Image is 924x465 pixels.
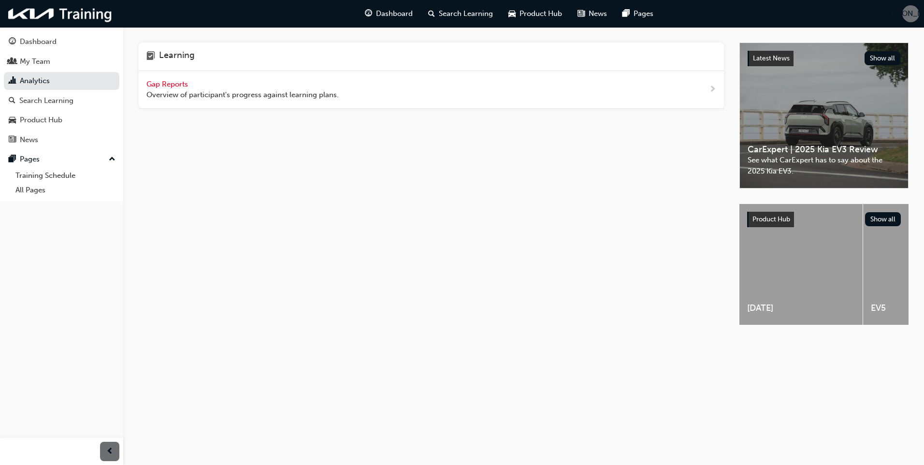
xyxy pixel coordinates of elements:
div: My Team [20,56,50,67]
a: guage-iconDashboard [357,4,420,24]
a: Search Learning [4,92,119,110]
span: News [589,8,607,19]
span: Search Learning [439,8,493,19]
span: news-icon [9,136,16,145]
span: chart-icon [9,77,16,86]
div: News [20,134,38,145]
img: kia-training [5,4,116,24]
a: Training Schedule [12,168,119,183]
a: All Pages [12,183,119,198]
a: Gap Reports Overview of participant's progress against learning plans.next-icon [139,71,724,109]
span: Pages [634,8,653,19]
a: news-iconNews [570,4,615,24]
a: Product Hub [4,111,119,129]
span: pages-icon [622,8,630,20]
span: car-icon [508,8,516,20]
span: Gap Reports [146,80,190,88]
a: pages-iconPages [615,4,661,24]
div: Product Hub [20,115,62,126]
span: [DATE] [747,303,855,314]
a: [DATE] [739,204,863,325]
span: up-icon [109,153,115,166]
span: people-icon [9,58,16,66]
a: Dashboard [4,33,119,51]
span: Product Hub [520,8,562,19]
button: DashboardMy TeamAnalyticsSearch LearningProduct HubNews [4,31,119,150]
span: learning-icon [146,50,155,63]
h4: Learning [159,50,195,63]
div: Pages [20,154,40,165]
button: Pages [4,150,119,168]
span: guage-icon [9,38,16,46]
span: Dashboard [376,8,413,19]
a: Analytics [4,72,119,90]
span: CarExpert | 2025 Kia EV3 Review [748,144,900,155]
button: [PERSON_NAME] [902,5,919,22]
a: car-iconProduct Hub [501,4,570,24]
a: Latest NewsShow all [748,51,900,66]
a: Latest NewsShow allCarExpert | 2025 Kia EV3 ReviewSee what CarExpert has to say about the 2025 Ki... [739,43,909,189]
span: pages-icon [9,155,16,164]
span: search-icon [428,8,435,20]
span: search-icon [9,97,15,105]
span: Latest News [753,54,790,62]
span: prev-icon [106,446,114,458]
a: News [4,131,119,149]
span: Product Hub [752,215,790,223]
a: My Team [4,53,119,71]
button: Show all [865,51,901,65]
a: search-iconSearch Learning [420,4,501,24]
div: Dashboard [20,36,57,47]
span: See what CarExpert has to say about the 2025 Kia EV3. [748,155,900,176]
span: Overview of participant's progress against learning plans. [146,89,339,101]
button: Show all [865,212,901,226]
div: Search Learning [19,95,73,106]
span: guage-icon [365,8,372,20]
span: news-icon [577,8,585,20]
span: next-icon [709,84,716,96]
span: car-icon [9,116,16,125]
a: Product HubShow all [747,212,901,227]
